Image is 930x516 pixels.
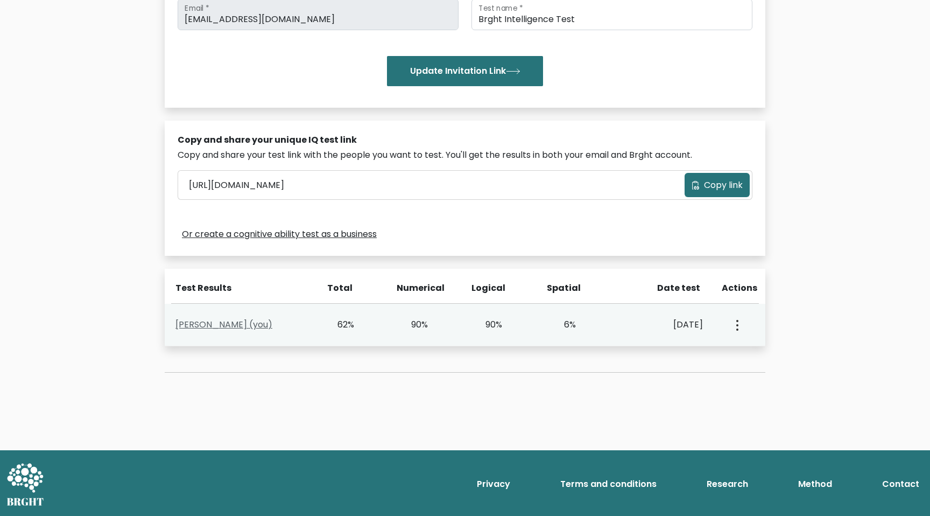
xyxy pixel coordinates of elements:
div: Test Results [175,282,308,295]
a: Or create a cognitive ability test as a business [182,228,377,241]
div: [DATE] [619,318,703,331]
div: 90% [471,318,502,331]
a: Privacy [473,473,515,495]
div: 62% [323,318,354,331]
a: Contact [878,473,924,495]
div: Copy and share your test link with the people you want to test. You'll get the results in both yo... [178,149,752,162]
button: Update Invitation Link [387,56,543,86]
a: [PERSON_NAME] (you) [175,318,272,331]
div: 90% [398,318,428,331]
button: Copy link [685,173,750,197]
div: Total [321,282,353,295]
div: Logical [471,282,503,295]
div: Spatial [547,282,578,295]
a: Research [702,473,752,495]
div: Actions [722,282,759,295]
div: Numerical [397,282,428,295]
div: Date test [622,282,709,295]
span: Copy link [704,179,743,192]
a: Terms and conditions [556,473,661,495]
div: Copy and share your unique IQ test link [178,134,752,147]
div: 6% [546,318,576,331]
a: Method [794,473,836,495]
